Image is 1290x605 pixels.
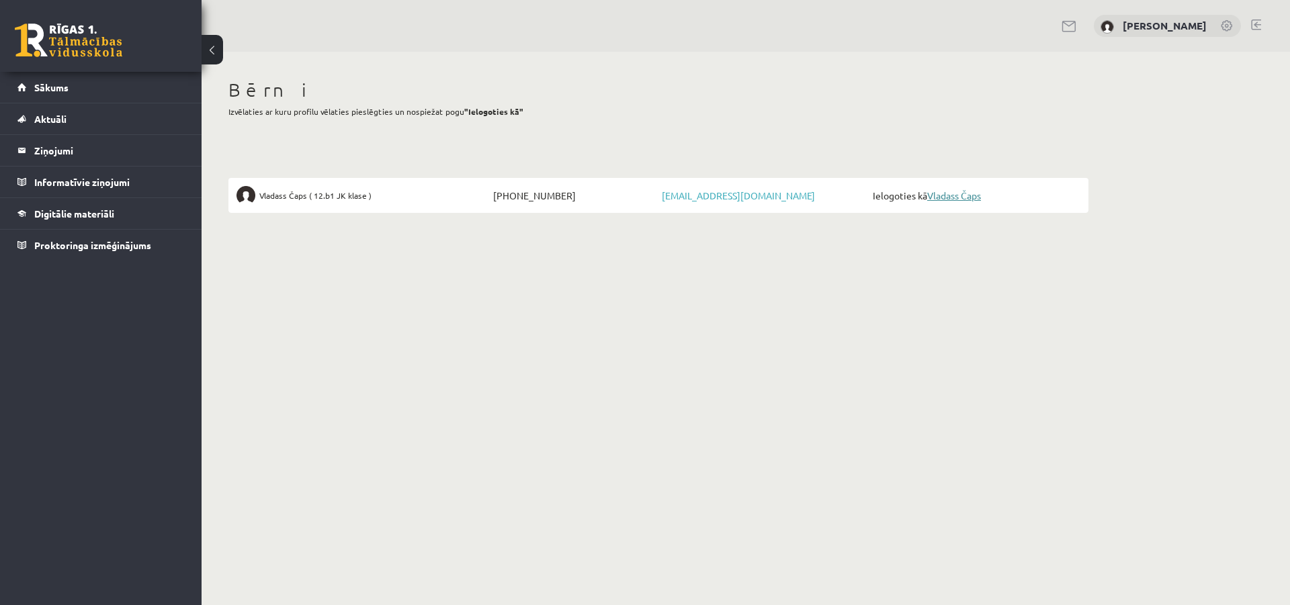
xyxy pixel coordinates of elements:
span: [PHONE_NUMBER] [490,186,658,205]
img: Vladass Čaps [236,186,255,205]
a: Rīgas 1. Tālmācības vidusskola [15,24,122,57]
b: "Ielogoties kā" [464,106,523,117]
span: Ielogoties kā [869,186,1080,205]
a: Informatīvie ziņojumi [17,167,185,197]
span: Digitālie materiāli [34,207,114,220]
a: Ziņojumi [17,135,185,166]
a: Aktuāli [17,103,185,134]
legend: Ziņojumi [34,135,185,166]
a: Digitālie materiāli [17,198,185,229]
span: Aktuāli [34,113,67,125]
a: Proktoringa izmēģinājums [17,230,185,261]
span: Proktoringa izmēģinājums [34,239,151,251]
a: Sākums [17,72,185,103]
a: [PERSON_NAME] [1123,19,1207,32]
span: Vladass Čaps ( 12.b1 JK klase ) [259,186,372,205]
a: Vladass Čaps [927,189,981,201]
legend: Informatīvie ziņojumi [34,167,185,197]
h1: Bērni [228,79,1088,101]
span: Sākums [34,81,69,93]
img: Jūlija Čapa [1101,20,1114,34]
p: Izvēlaties ar kuru profilu vēlaties pieslēgties un nospiežat pogu [228,105,1088,118]
a: [EMAIL_ADDRESS][DOMAIN_NAME] [662,189,815,201]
